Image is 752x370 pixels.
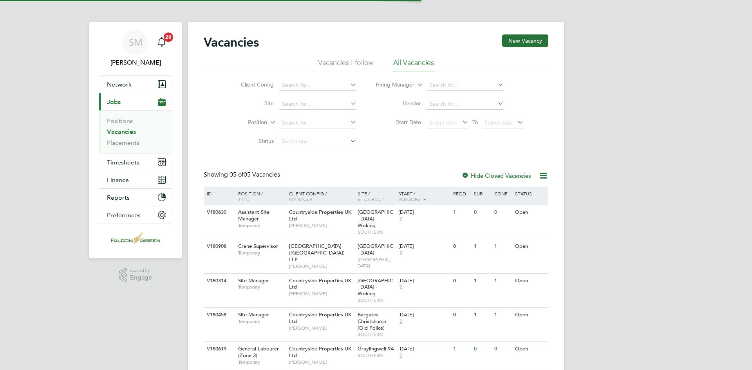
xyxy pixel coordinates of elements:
span: Jobs [107,98,121,106]
span: Countryside Properties UK Ltd [289,209,351,222]
div: Open [513,342,547,356]
div: V180619 [205,342,232,356]
li: Vacancies I follow [318,58,374,72]
span: Vendors [398,196,420,202]
div: 0 [492,205,513,220]
span: [PERSON_NAME] [289,291,354,297]
span: To [470,117,480,127]
span: [GEOGRAPHIC_DATA] - Woking [358,277,393,297]
div: 0 [451,308,472,322]
a: SM[PERSON_NAME] [99,30,172,67]
button: Preferences [99,206,172,224]
span: Countryside Properties UK Ltd [289,311,351,325]
span: Graylingwell 9A [358,345,394,352]
span: [PERSON_NAME] [289,222,354,229]
span: SOUTHERN [358,229,395,235]
span: [PERSON_NAME] [289,359,354,365]
span: 2 [398,250,403,256]
label: Position [222,119,267,126]
span: Assistant Site Manager [238,209,269,222]
label: Vendor [376,100,421,107]
button: Jobs [99,93,172,110]
a: Positions [107,117,133,125]
div: 1 [492,308,513,322]
div: [DATE] [398,346,449,352]
span: Temporary [238,284,285,290]
span: SOUTHERN [358,331,395,338]
label: Client Config [229,81,274,88]
a: Powered byEngage [119,268,152,283]
div: Open [513,308,547,322]
div: [DATE] [398,312,449,318]
span: Countryside Properties UK Ltd [289,345,351,359]
span: Powered by [130,268,152,274]
span: Temporary [238,359,285,365]
span: [GEOGRAPHIC_DATA] ([GEOGRAPHIC_DATA]) LLP [289,243,345,263]
span: SOUTHERN [358,352,395,359]
div: Status [513,187,547,200]
div: 0 [492,342,513,356]
span: 2 [398,318,403,325]
span: Countryside Properties UK Ltd [289,277,351,291]
input: Search for... [427,80,504,91]
a: Go to home page [99,232,172,244]
div: ID [205,187,232,200]
span: Crane Supervisor [238,243,278,249]
label: Site [229,100,274,107]
div: Open [513,239,547,254]
input: Search for... [279,99,356,110]
span: 2 [398,352,403,359]
span: 05 Vacancies [230,171,280,179]
label: Hiring Manager [369,81,414,89]
span: Network [107,81,132,88]
div: Showing [204,171,282,179]
div: Open [513,274,547,288]
span: Site Manager [238,277,269,284]
span: Site Group [358,196,384,202]
span: Temporary [238,250,285,256]
input: Search for... [279,117,356,128]
div: 1 [492,239,513,254]
button: Network [99,76,172,93]
label: Status [229,137,274,144]
span: [GEOGRAPHIC_DATA] [358,256,395,269]
div: Start / [396,187,451,206]
span: Site Manager [238,311,269,318]
div: [DATE] [398,278,449,284]
div: Position / [232,187,287,206]
div: 1 [451,342,472,356]
span: [PERSON_NAME] [289,325,354,331]
span: [GEOGRAPHIC_DATA] [358,243,393,256]
div: V180630 [205,205,232,220]
span: SOUTHERN [358,297,395,303]
div: V180908 [205,239,232,254]
div: 0 [472,205,492,220]
button: Timesheets [99,153,172,171]
img: falcongreen-logo-retina.png [111,232,160,244]
span: Reports [107,194,130,201]
div: Client Config / [287,187,356,206]
span: Temporary [238,222,285,229]
div: V180314 [205,274,232,288]
span: Finance [107,176,129,184]
div: 1 [492,274,513,288]
span: Manager [289,196,312,202]
span: Preferences [107,211,141,219]
div: Site / [356,187,397,206]
span: 20 [164,32,173,42]
a: 20 [154,30,170,55]
label: Start Date [376,119,421,126]
span: Shauna McNelis [99,58,172,67]
nav: Main navigation [89,22,182,258]
li: All Vacancies [393,58,434,72]
div: 1 [472,274,492,288]
div: 0 [451,274,472,288]
div: 1 [451,205,472,220]
button: Finance [99,171,172,188]
span: Timesheets [107,159,139,166]
div: 1 [472,308,492,322]
button: Reports [99,189,172,206]
span: General Labourer (Zone 3) [238,345,279,359]
div: [DATE] [398,209,449,216]
a: Vacancies [107,128,136,135]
